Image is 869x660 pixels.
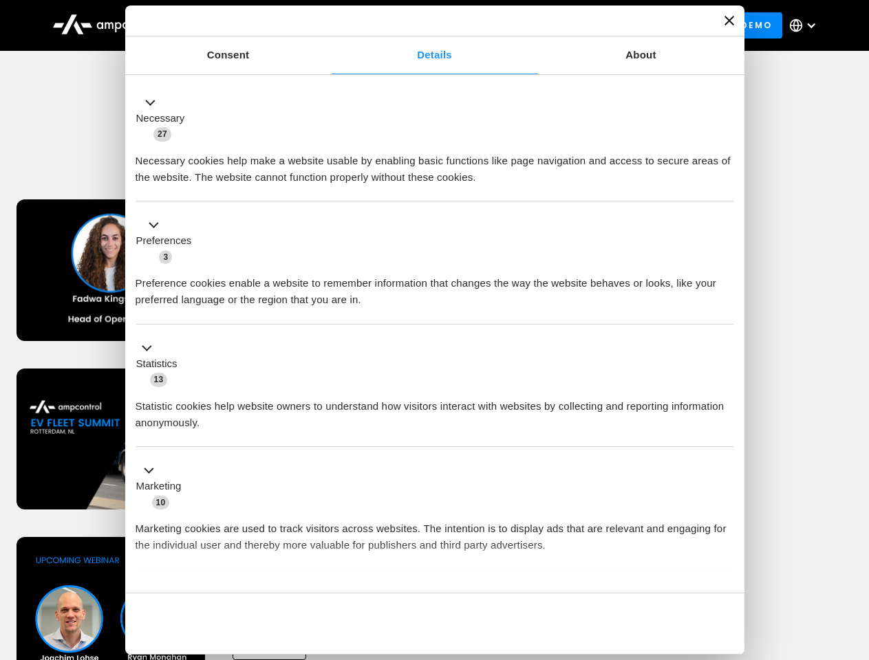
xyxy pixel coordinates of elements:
a: Details [332,36,538,74]
div: Necessary cookies help make a website usable by enabling basic functions like page navigation and... [136,142,734,186]
label: Necessary [136,111,185,126]
button: Marketing (10) [136,463,190,511]
button: Unclassified (2) [136,585,248,602]
label: Marketing [136,478,182,494]
a: Consent [125,36,332,74]
div: Marketing cookies are used to track visitors across websites. The intention is to display ads tha... [136,510,734,553]
a: About [538,36,744,74]
h1: Upcoming Webinars [17,139,853,172]
button: Necessary (27) [136,94,193,142]
button: Okay [536,604,733,643]
label: Preferences [136,233,192,249]
button: Statistics (13) [136,340,186,388]
span: 3 [159,250,172,264]
div: Preference cookies enable a website to remember information that changes the way the website beha... [136,265,734,308]
span: 10 [152,496,170,509]
span: 13 [150,373,168,386]
span: 2 [227,587,240,601]
span: 27 [153,127,171,141]
label: Statistics [136,356,178,372]
button: Close banner [725,16,734,25]
div: Statistic cookies help website owners to understand how visitors interact with websites by collec... [136,388,734,431]
button: Preferences (3) [136,217,200,265]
